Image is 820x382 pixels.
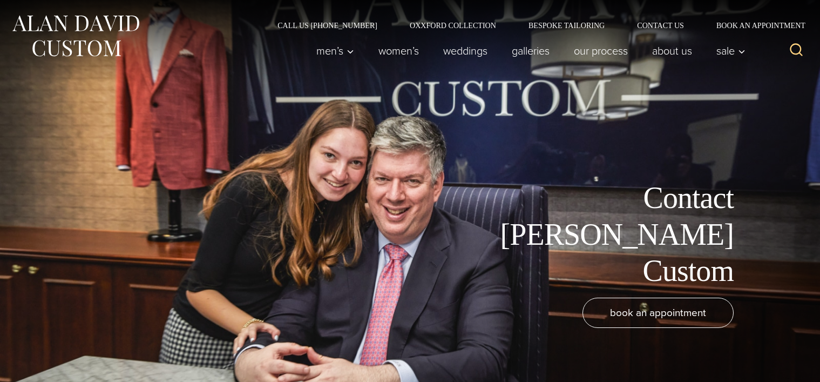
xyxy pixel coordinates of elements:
a: Contact Us [621,22,700,29]
span: Sale [716,45,746,56]
span: book an appointment [610,305,706,320]
a: Bespoke Tailoring [512,22,621,29]
a: Call Us [PHONE_NUMBER] [261,22,394,29]
a: Galleries [500,40,562,62]
a: About Us [640,40,704,62]
a: book an appointment [582,298,734,328]
a: Women’s [367,40,431,62]
button: View Search Form [783,38,809,64]
img: Alan David Custom [11,12,140,60]
a: Our Process [562,40,640,62]
span: Men’s [316,45,354,56]
a: Oxxford Collection [394,22,512,29]
h1: Contact [PERSON_NAME] Custom [491,180,734,289]
a: weddings [431,40,500,62]
nav: Primary Navigation [304,40,751,62]
a: Book an Appointment [700,22,809,29]
nav: Secondary Navigation [261,22,809,29]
